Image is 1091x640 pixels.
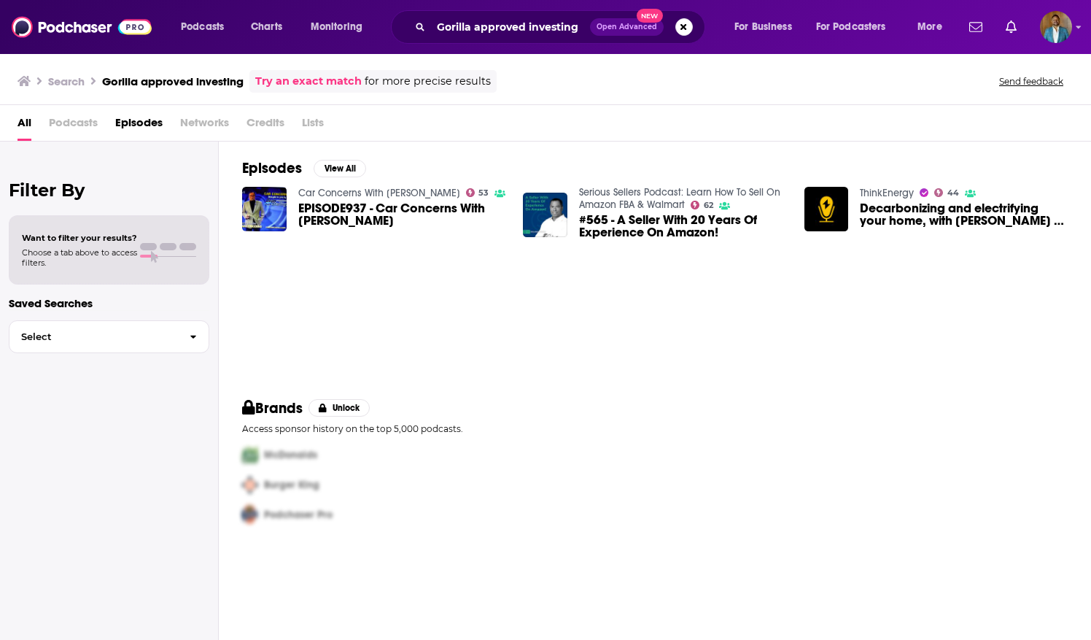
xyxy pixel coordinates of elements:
button: open menu [807,15,907,39]
span: Choose a tab above to access filters. [22,247,137,268]
span: Want to filter your results? [22,233,137,243]
img: Second Pro Logo [236,470,264,500]
a: Show notifications dropdown [963,15,988,39]
span: Charts [251,17,282,37]
a: All [18,111,31,141]
span: EPISODE937 - Car Concerns With [PERSON_NAME] [298,202,506,227]
a: Show notifications dropdown [1000,15,1022,39]
button: Show profile menu [1040,11,1072,43]
h2: Filter By [9,180,209,201]
a: Car Concerns With Harry Douglas [298,187,460,199]
span: Select [9,332,178,342]
a: Decarbonizing and electrifying your home, with Sarah Grant of Goldfinch Energy [860,202,1068,227]
span: Podcasts [181,17,224,37]
input: Search podcasts, credits, & more... [431,15,590,39]
span: Monitoring [311,17,362,37]
img: #565 - A Seller With 20 Years Of Experience On Amazon! [523,193,567,237]
button: open menu [907,15,960,39]
span: 62 [704,202,713,209]
img: Third Pro Logo [236,500,264,530]
button: Unlock [308,399,370,417]
h2: Episodes [242,159,302,177]
div: Search podcasts, credits, & more... [405,10,719,44]
h3: Search [48,74,85,88]
p: Saved Searches [9,296,209,310]
span: 44 [947,190,959,196]
span: Burger King [264,479,319,491]
span: For Business [734,17,792,37]
img: First Pro Logo [236,440,264,470]
a: ThinkEnergy [860,187,914,199]
span: More [917,17,942,37]
span: 53 [478,190,489,196]
a: EpisodesView All [242,159,366,177]
button: open menu [724,15,810,39]
button: Send feedback [995,75,1068,88]
h3: Gorilla approved investing [102,74,244,88]
button: Select [9,320,209,353]
span: Credits [246,111,284,141]
img: User Profile [1040,11,1072,43]
a: EPISODE937 - Car Concerns With Harry Douglas [298,202,506,227]
p: Access sponsor history on the top 5,000 podcasts. [242,423,1068,434]
a: Serious Sellers Podcast: Learn How To Sell On Amazon FBA & Walmart [579,186,780,211]
span: Networks [180,111,229,141]
span: Podchaser Pro [264,509,333,521]
img: Podchaser - Follow, Share and Rate Podcasts [12,13,152,41]
a: Try an exact match [255,73,362,90]
a: 44 [934,188,959,197]
button: open menu [300,15,381,39]
a: #565 - A Seller With 20 Years Of Experience On Amazon! [579,214,787,239]
button: Open AdvancedNew [590,18,664,36]
img: EPISODE937 - Car Concerns With Harry Douglas [242,187,287,231]
span: Lists [302,111,324,141]
a: Charts [241,15,291,39]
a: Episodes [115,111,163,141]
img: Decarbonizing and electrifying your home, with Sarah Grant of Goldfinch Energy [804,187,849,231]
span: Decarbonizing and electrifying your home, with [PERSON_NAME] of Goldfinch Energy [860,202,1068,227]
button: open menu [171,15,243,39]
h2: Brands [242,399,303,417]
span: For Podcasters [816,17,886,37]
span: New [637,9,663,23]
span: McDonalds [264,449,317,461]
a: 62 [691,201,713,209]
span: Logged in as smortier42491 [1040,11,1072,43]
button: View All [314,160,366,177]
span: Open Advanced [597,23,657,31]
span: Podcasts [49,111,98,141]
span: for more precise results [365,73,491,90]
a: 53 [466,188,489,197]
